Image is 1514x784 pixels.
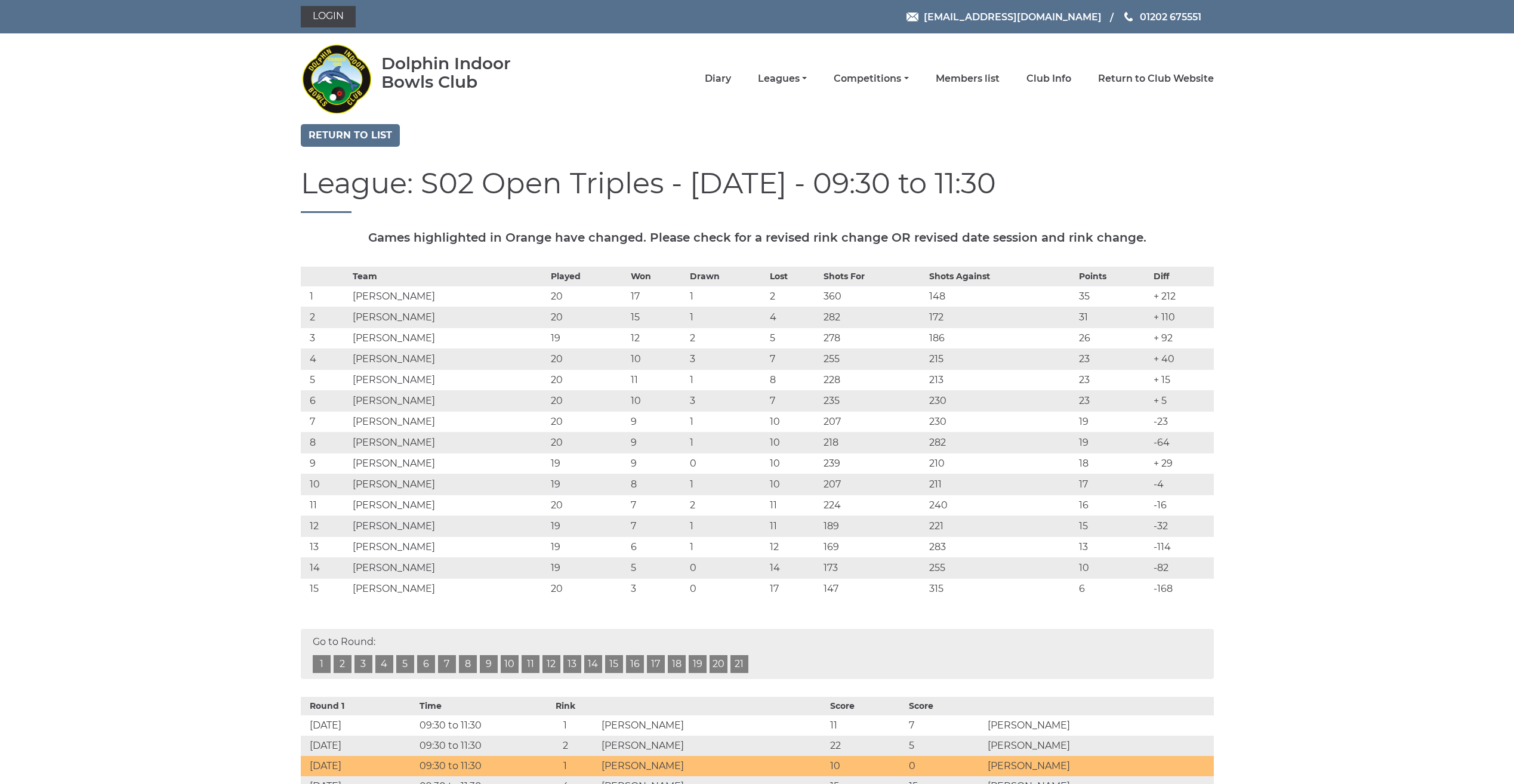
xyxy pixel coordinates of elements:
th: Shots Against [926,267,1076,286]
td: 3 [628,578,687,599]
td: [PERSON_NAME] [350,307,548,328]
td: 18 [1076,453,1151,474]
td: 20 [548,432,628,453]
td: 7 [628,495,687,516]
td: 1 [532,715,599,736]
td: 1 [687,307,767,328]
img: Dolphin Indoor Bowls Club [301,37,372,121]
a: Email [EMAIL_ADDRESS][DOMAIN_NAME] [906,10,1102,24]
td: 9 [628,432,687,453]
a: 21 [730,655,748,673]
a: Members list [936,72,1000,85]
td: 10 [767,474,821,495]
td: 12 [767,536,821,557]
td: 19 [548,516,628,536]
th: Played [548,267,628,286]
td: 23 [1076,369,1151,390]
td: 8 [628,474,687,495]
td: 10 [767,432,821,453]
td: 10 [1076,557,1151,578]
td: 13 [1076,536,1151,557]
td: 1 [687,432,767,453]
td: 16 [1076,495,1151,516]
td: 4 [767,307,821,328]
th: Time [417,697,532,715]
td: 22 [827,736,906,756]
td: 20 [548,348,628,369]
th: Won [628,267,687,286]
td: 10 [767,411,821,432]
td: 0 [687,453,767,474]
td: + 212 [1151,286,1213,307]
td: 09:30 to 11:30 [417,736,532,756]
td: 17 [628,286,687,307]
td: [PERSON_NAME] [350,348,548,369]
td: 10 [628,390,687,411]
th: Points [1076,267,1151,286]
td: + 110 [1151,307,1213,328]
td: 147 [821,578,926,599]
td: [PERSON_NAME] [350,432,548,453]
td: 19 [1076,432,1151,453]
div: Dolphin Indoor Bowls Club [381,54,549,91]
td: 7 [767,390,821,411]
td: + 15 [1151,369,1213,390]
td: 360 [821,286,926,307]
a: 4 [375,655,393,673]
a: 5 [396,655,414,673]
a: 20 [710,655,727,673]
td: 20 [548,495,628,516]
td: 2 [687,328,767,348]
td: 1 [687,411,767,432]
td: 11 [628,369,687,390]
td: [PERSON_NAME] [350,578,548,599]
td: 5 [301,369,350,390]
td: 20 [548,578,628,599]
th: Diff [1151,267,1213,286]
td: 20 [548,390,628,411]
td: 8 [767,369,821,390]
a: 19 [689,655,707,673]
span: [EMAIL_ADDRESS][DOMAIN_NAME] [924,11,1102,22]
td: 2 [301,307,350,328]
td: 17 [1076,474,1151,495]
a: 16 [626,655,644,673]
td: 10 [767,453,821,474]
a: Phone us 01202 675551 [1123,10,1201,24]
h1: League: S02 Open Triples - [DATE] - 09:30 to 11:30 [301,168,1214,213]
td: 31 [1076,307,1151,328]
td: [DATE] [301,736,417,756]
td: 278 [821,328,926,348]
td: 255 [821,348,926,369]
img: Email [906,13,918,21]
a: 1 [313,655,331,673]
td: 5 [906,736,985,756]
td: 5 [767,328,821,348]
a: Leagues [758,72,807,85]
a: Login [301,6,356,27]
td: 19 [548,453,628,474]
td: 15 [301,578,350,599]
td: [DATE] [301,715,417,736]
td: -168 [1151,578,1213,599]
td: 0 [687,578,767,599]
td: 172 [926,307,1076,328]
td: 173 [821,557,926,578]
td: 221 [926,516,1076,536]
td: 283 [926,536,1076,557]
td: [PERSON_NAME] [985,736,1213,756]
a: 17 [647,655,665,673]
td: 9 [301,453,350,474]
td: 211 [926,474,1076,495]
a: 10 [501,655,519,673]
a: 3 [354,655,372,673]
a: 8 [459,655,477,673]
td: 1 [687,286,767,307]
td: -82 [1151,557,1213,578]
a: 15 [605,655,623,673]
td: 230 [926,411,1076,432]
td: -114 [1151,536,1213,557]
td: 19 [548,474,628,495]
td: 3 [687,390,767,411]
h5: Games highlighted in Orange have changed. Please check for a revised rink change OR revised date ... [301,231,1214,244]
